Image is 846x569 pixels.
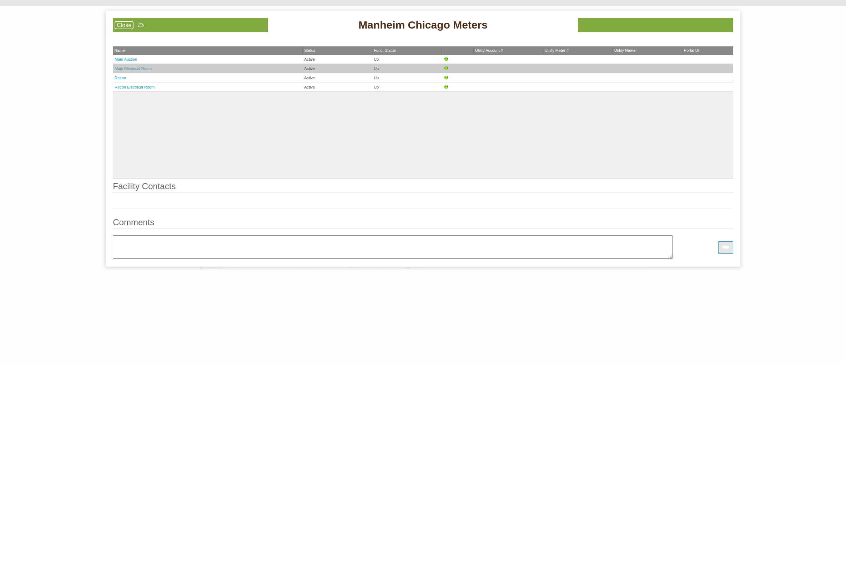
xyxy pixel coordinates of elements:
[443,84,449,90] img: Up
[614,48,635,52] span: Utility Name
[683,46,733,55] th: Portal Url
[372,46,442,55] th: Func. Status
[114,48,125,52] span: Name
[442,46,474,55] th: &nbsp;
[372,82,442,92] td: Up
[115,21,134,29] a: Close
[303,73,372,82] td: Active
[443,56,449,62] img: Up
[545,48,569,52] span: Utility Meter #
[115,66,152,71] a: Main Electrical Room
[115,76,126,80] a: Recon
[303,55,372,64] td: Active
[113,182,733,193] legend: Facility Contacts
[115,85,155,89] a: Recon Electrical Room
[443,66,449,71] img: Up
[372,73,442,82] td: Up
[303,64,372,73] td: Active
[358,18,488,32] span: Manheim Chicago Meters
[613,46,683,55] th: Utility Name
[543,46,613,55] th: Utility Meter #
[374,48,396,52] span: Func. Status
[304,48,315,52] span: Status
[113,46,303,55] th: Name
[303,82,372,92] td: Active
[115,57,137,61] a: Main Auction
[372,64,442,73] td: Up
[474,46,543,55] th: Utility Account #
[443,75,449,81] img: Up
[684,48,700,52] span: Portal Url
[303,46,372,55] th: Status
[475,48,503,52] span: Utility Account #
[113,218,733,229] legend: Comments
[372,55,442,64] td: Up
